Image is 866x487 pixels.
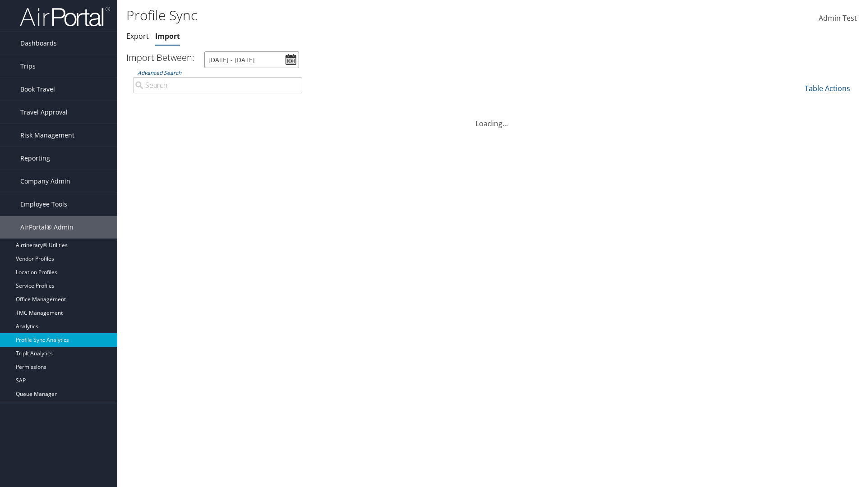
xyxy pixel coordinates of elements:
[20,6,110,27] img: airportal-logo.png
[805,83,850,93] a: Table Actions
[204,51,299,68] input: [DATE] - [DATE]
[126,107,857,129] div: Loading...
[155,31,180,41] a: Import
[133,77,302,93] input: Advanced Search
[819,5,857,32] a: Admin Test
[20,193,67,216] span: Employee Tools
[819,13,857,23] span: Admin Test
[20,216,74,239] span: AirPortal® Admin
[20,101,68,124] span: Travel Approval
[126,51,194,64] h3: Import Between:
[20,55,36,78] span: Trips
[20,147,50,170] span: Reporting
[20,124,74,147] span: Risk Management
[138,69,181,77] a: Advanced Search
[20,32,57,55] span: Dashboards
[126,6,613,25] h1: Profile Sync
[126,31,149,41] a: Export
[20,170,70,193] span: Company Admin
[20,78,55,101] span: Book Travel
